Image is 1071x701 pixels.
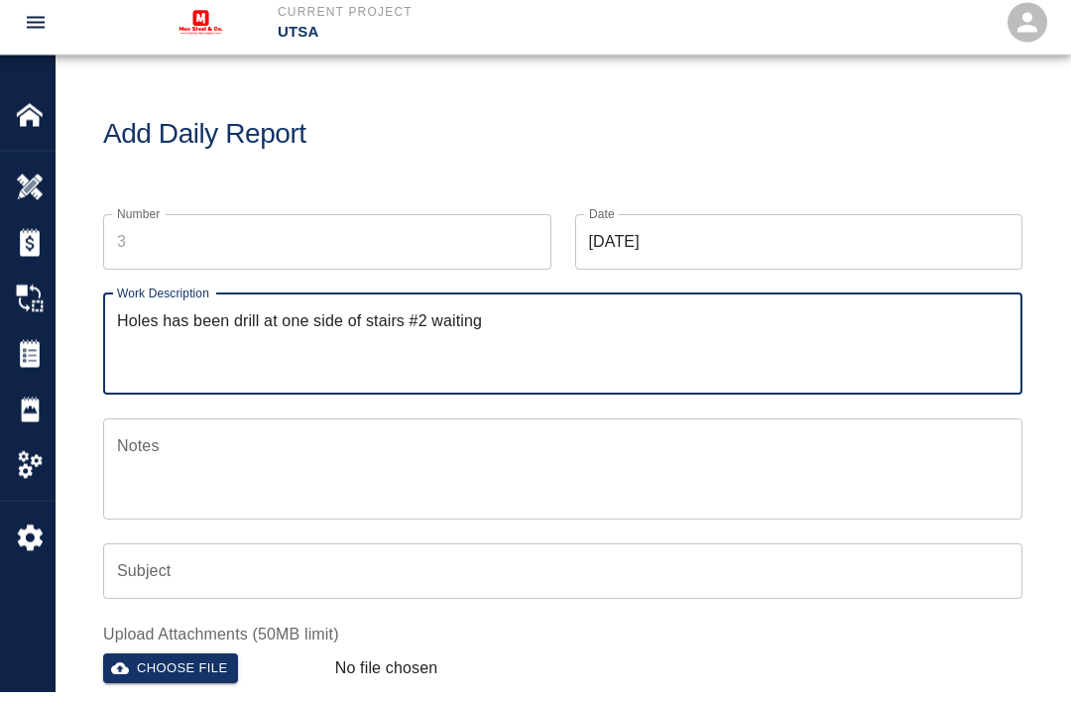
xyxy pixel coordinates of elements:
[335,666,438,690] p: No file chosen
[972,606,1071,701] iframe: Chat Widget
[103,633,1022,655] label: Upload Attachments (50MB limit)
[278,12,643,30] p: Current Project
[12,8,59,56] button: open drawer
[589,215,615,232] label: Date
[103,224,551,280] input: 3
[575,224,1023,280] input: Choose date, selected date is Sep 9, 2025
[117,215,160,232] label: Number
[103,663,238,694] button: Choose file
[164,4,238,59] img: MAX Steel & Co.
[278,30,643,53] p: UTSA
[117,294,209,311] label: Work Description
[103,128,1022,161] h1: Add Daily Report
[117,319,1009,388] textarea: Holes has been drill at one side of stairs #2 waiting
